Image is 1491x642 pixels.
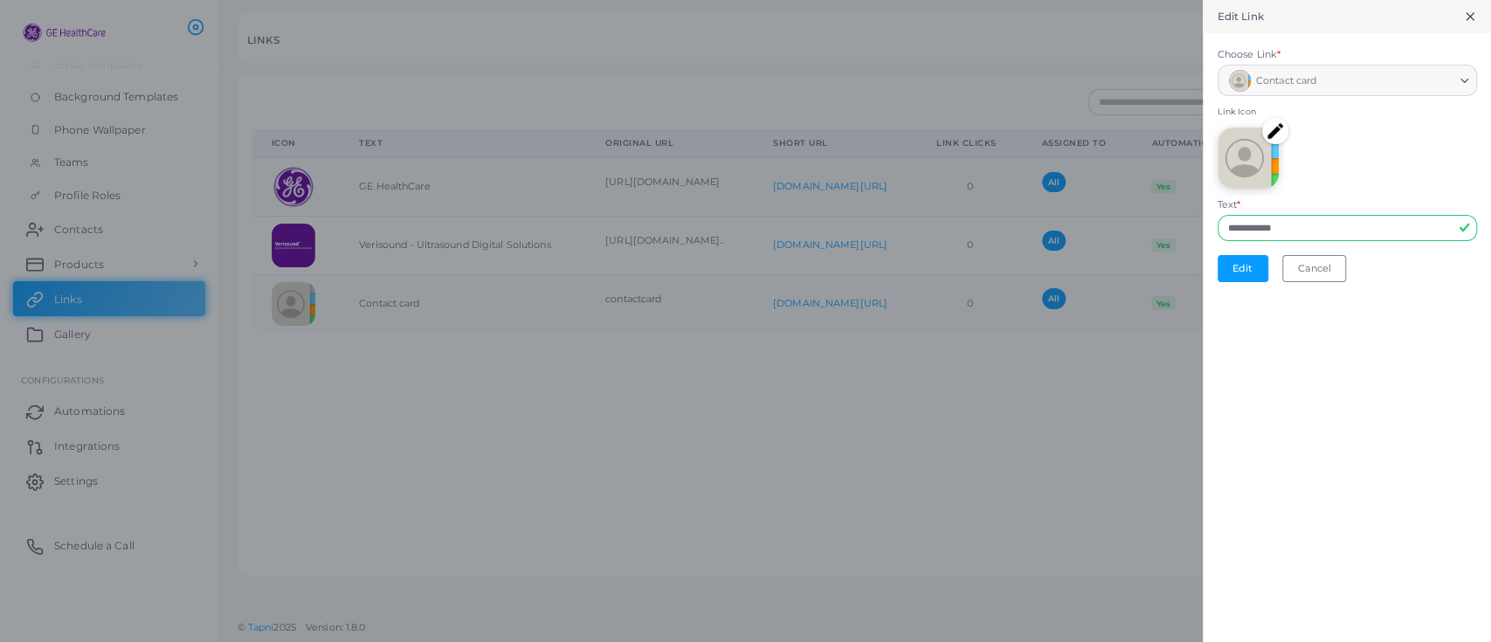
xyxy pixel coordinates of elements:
button: Edit [1218,255,1268,281]
img: contactcard.png [1218,128,1279,189]
button: Cancel [1282,255,1346,281]
h5: Edit Link [1218,10,1264,23]
img: edit.png [1262,118,1288,144]
input: Search for option [1321,69,1453,92]
label: Text [1218,198,1241,212]
span: Contact card [1256,72,1316,90]
span: Link Icon [1218,106,1477,118]
div: Search for option [1218,65,1477,97]
img: avatar [1229,70,1251,92]
label: Choose Link [1218,48,1280,62]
